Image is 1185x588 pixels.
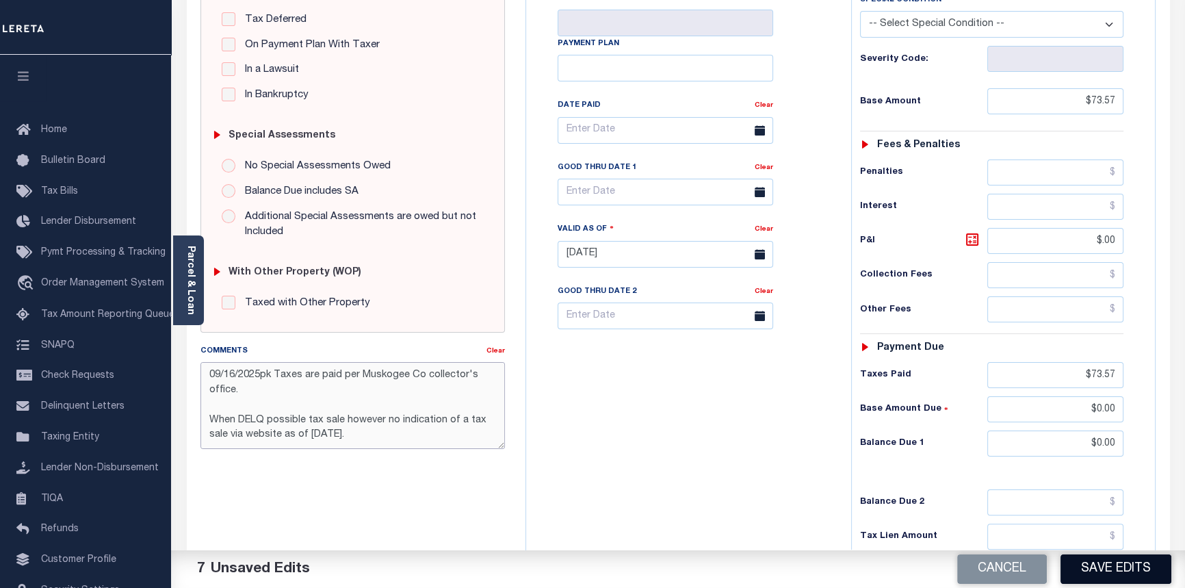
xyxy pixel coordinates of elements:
[41,494,63,503] span: TIQA
[558,100,601,112] label: Date Paid
[41,433,99,442] span: Taxing Entity
[41,340,75,350] span: SNAPQ
[987,362,1124,388] input: $
[860,531,987,542] h6: Tax Lien Amount
[860,167,987,178] h6: Penalties
[41,371,114,381] span: Check Requests
[755,164,773,171] a: Clear
[200,346,248,357] label: Comments
[558,286,636,298] label: Good Thru Date 2
[987,262,1124,288] input: $
[860,97,987,107] h6: Base Amount
[987,489,1124,515] input: $
[860,404,987,415] h6: Base Amount Due
[238,88,309,103] label: In Bankruptcy
[558,117,773,144] input: Enter Date
[238,12,307,28] label: Tax Deferred
[41,463,159,473] span: Lender Non-Disbursement
[238,38,380,53] label: On Payment Plan With Taxer
[211,562,310,576] span: Unsaved Edits
[238,184,359,200] label: Balance Due includes SA
[860,201,987,212] h6: Interest
[238,296,370,311] label: Taxed with Other Property
[558,179,773,205] input: Enter Date
[860,54,987,65] h6: Severity Code:
[987,431,1124,457] input: $
[558,38,619,50] label: Payment Plan
[41,402,125,411] span: Delinquent Letters
[860,438,987,449] h6: Balance Due 1
[860,270,987,281] h6: Collection Fees
[987,159,1124,186] input: $
[41,555,116,565] span: Customer Profile
[987,524,1124,550] input: $
[558,162,636,174] label: Good Thru Date 1
[185,246,195,315] a: Parcel & Loan
[41,125,67,135] span: Home
[987,296,1124,322] input: $
[987,396,1124,422] input: $
[41,187,78,196] span: Tax Bills
[860,305,987,316] h6: Other Fees
[860,231,987,251] h6: P&I
[229,130,335,142] h6: Special Assessments
[238,209,484,240] label: Additional Special Assessments are owed but not Included
[755,102,773,109] a: Clear
[41,279,164,288] span: Order Management System
[755,226,773,233] a: Clear
[41,310,174,320] span: Tax Amount Reporting Queue
[238,62,299,78] label: In a Lawsuit
[558,222,614,235] label: Valid as Of
[16,275,38,293] i: travel_explore
[41,217,136,227] span: Lender Disbursement
[876,342,943,354] h6: Payment due
[755,288,773,295] a: Clear
[876,140,959,151] h6: Fees & Penalties
[957,554,1047,584] button: Cancel
[41,524,79,534] span: Refunds
[558,303,773,329] input: Enter Date
[486,348,505,355] a: Clear
[41,156,105,166] span: Bulletin Board
[860,497,987,508] h6: Balance Due 2
[987,194,1124,220] input: $
[197,562,205,576] span: 7
[987,88,1124,114] input: $
[238,159,391,175] label: No Special Assessments Owed
[41,248,166,257] span: Pymt Processing & Tracking
[1060,554,1171,584] button: Save Edits
[860,370,987,381] h6: Taxes Paid
[987,228,1124,254] input: $
[229,267,361,279] h6: with Other Property (WOP)
[558,241,773,268] input: Enter Date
